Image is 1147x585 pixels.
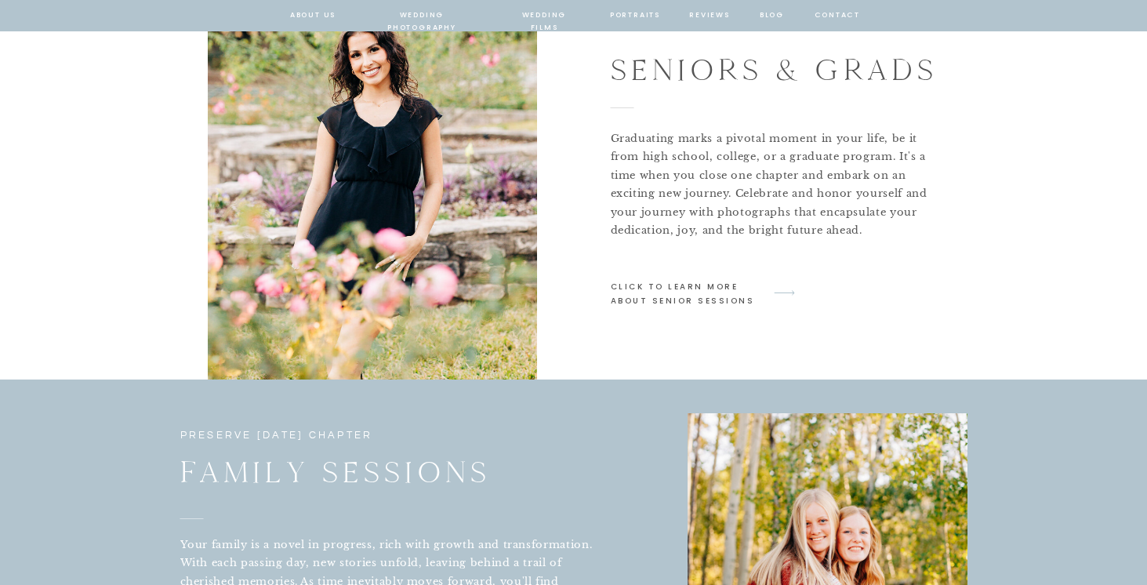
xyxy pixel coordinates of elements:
a: blog [758,9,786,23]
a: wedding photography [365,9,480,23]
h2: family sessions [180,449,615,496]
h2: seniors & grads [611,49,941,80]
p: onto the next chapter [611,21,825,40]
img: tab_domain_overview_orange.svg [42,91,55,104]
img: logo_orange.svg [25,25,38,38]
p: Graduating marks a pivotal moment in your life, be it from high school, college, or a graduate pr... [611,129,941,243]
div: Domain Overview [60,93,140,103]
a: reviews [689,9,731,23]
div: Domain: [DOMAIN_NAME] [41,41,172,53]
a: wedding films [507,9,582,23]
div: Keywords by Traffic [173,93,264,103]
a: about us [290,9,336,23]
a: portraits [610,9,661,23]
p: preserve [DATE] chapter [180,428,394,447]
img: tab_keywords_by_traffic_grey.svg [156,91,169,104]
div: v 4.0.25 [44,25,77,38]
img: website_grey.svg [25,41,38,53]
a: contact [815,9,858,23]
a: click to learn more about senior sessions [611,280,760,305]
